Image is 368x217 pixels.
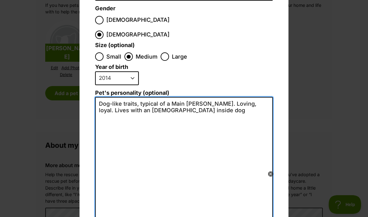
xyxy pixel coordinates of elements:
span: Large [172,52,187,61]
span: Small [106,52,121,61]
label: Size (optional) [95,42,135,49]
label: Year of birth [95,64,128,70]
span: [DEMOGRAPHIC_DATA] [106,16,170,24]
span: Medium [136,52,157,61]
span: [DEMOGRAPHIC_DATA] [106,31,170,39]
label: Pet's personality (optional) [95,90,273,96]
label: Gender [95,5,115,12]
